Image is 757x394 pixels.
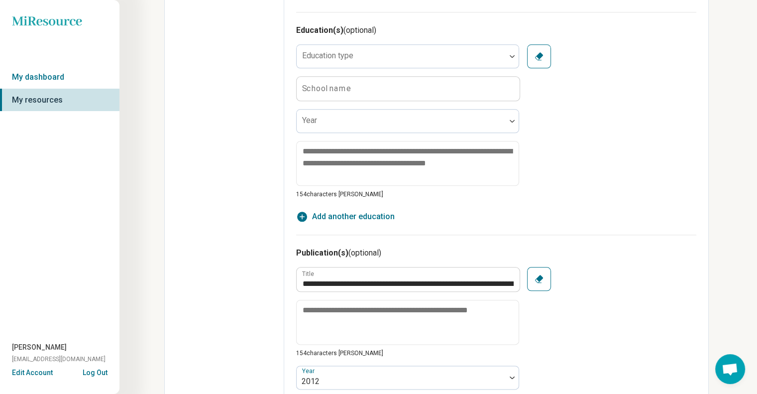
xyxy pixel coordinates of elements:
[302,84,351,92] label: School name
[296,190,519,199] p: 154 characters [PERSON_NAME]
[312,211,395,223] span: Add another education
[12,355,106,364] span: [EMAIL_ADDRESS][DOMAIN_NAME]
[302,367,317,374] label: Year
[12,342,67,353] span: [PERSON_NAME]
[12,368,53,378] button: Edit Account
[348,248,381,258] span: (optional)
[302,116,317,125] label: Year
[83,368,108,376] button: Log Out
[343,25,376,35] span: (optional)
[296,211,395,223] button: Add another education
[296,24,696,36] h3: Education(s)
[296,349,519,358] p: 154 characters [PERSON_NAME]
[302,271,314,277] label: Title
[302,51,353,60] label: Education type
[715,354,745,384] div: Open chat
[296,247,696,259] h3: Publication(s)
